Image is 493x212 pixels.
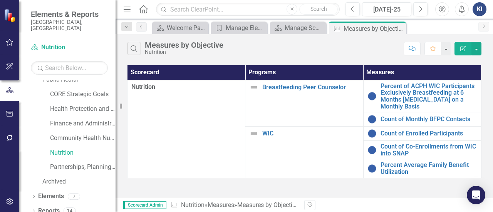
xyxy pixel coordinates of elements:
[50,90,116,99] a: CORE Strategic Goals
[467,186,485,204] div: Open Intercom Messenger
[473,2,486,16] button: KI
[381,162,477,175] a: Percent Average Family Benefit Utilization
[367,129,377,138] img: Baselining
[167,23,206,33] div: Welcome Page
[249,129,258,138] img: Not Defined
[50,149,116,157] a: Nutrition
[131,83,155,90] span: Nutrition
[367,145,377,155] img: Baselining
[363,159,481,178] td: Double-Click to Edit Right Click for Context Menu
[381,130,477,137] a: Count of Enrolled Participants
[38,192,64,201] a: Elements
[363,141,481,159] td: Double-Click to Edit Right Click for Context Menu
[42,177,116,186] a: Archived
[272,23,324,33] a: Manage Scorecards
[367,92,377,101] img: Baselining
[367,115,377,124] img: Baselining
[145,41,223,49] div: Measures by Objective
[362,2,411,16] button: [DATE]-25
[363,80,481,112] td: Double-Click to Edit Right Click for Context Menu
[310,6,327,12] span: Search
[4,9,17,22] img: ClearPoint Strategy
[381,143,477,157] a: Count of Co-Enrollments from WIC into SNAP
[31,19,108,32] small: [GEOGRAPHIC_DATA], [GEOGRAPHIC_DATA]
[31,61,108,75] input: Search Below...
[123,201,166,209] span: Scorecard Admin
[50,163,116,172] a: Partnerships, Planning, and Community Health Promotions
[50,134,116,143] a: Community Health Nursing
[181,201,205,209] a: Nutrition
[31,10,108,19] span: Elements & Reports
[170,201,298,210] div: » »
[299,4,338,15] button: Search
[344,24,404,33] div: Measures by Objective
[367,164,377,173] img: Baselining
[381,116,477,123] a: Count of Monthly BFPC Contacts
[262,130,359,137] a: WIC
[245,127,363,178] td: Double-Click to Edit Right Click for Context Menu
[156,3,340,16] input: Search ClearPoint...
[226,23,265,33] div: Manage Elements
[245,80,363,126] td: Double-Click to Edit Right Click for Context Menu
[50,119,116,128] a: Finance and Administration
[249,83,258,92] img: Not Defined
[363,127,481,141] td: Double-Click to Edit Right Click for Context Menu
[213,23,265,33] a: Manage Elements
[285,23,324,33] div: Manage Scorecards
[237,201,298,209] div: Measures by Objective
[363,112,481,127] td: Double-Click to Edit Right Click for Context Menu
[31,43,108,52] a: Nutrition
[262,84,359,91] a: Breastfeeding Peer Counselor
[365,5,409,14] div: [DATE]-25
[381,83,477,110] a: Percent of ACPH WIC Participants Exclusively Breastfeeding at 6 Months [MEDICAL_DATA] on a Monthl...
[145,49,223,55] div: Nutrition
[68,193,80,200] div: 7
[154,23,206,33] a: Welcome Page
[50,105,116,114] a: Health Protection and Response
[208,201,234,209] a: Measures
